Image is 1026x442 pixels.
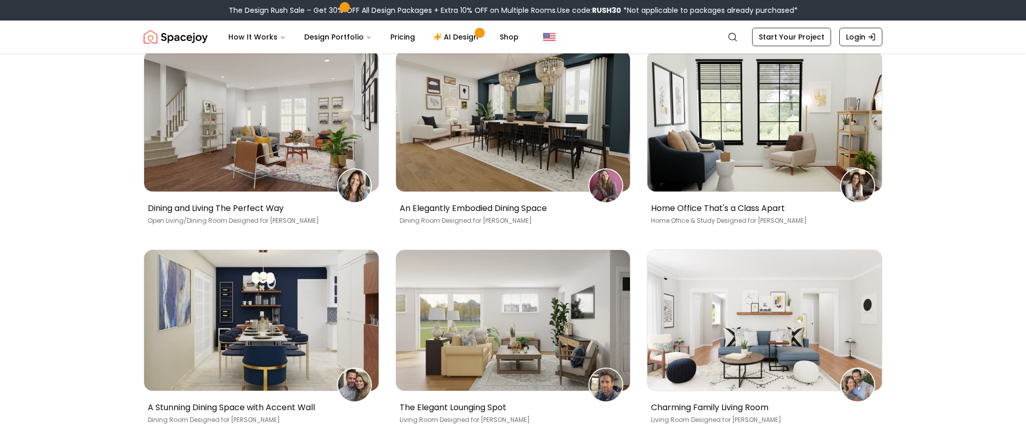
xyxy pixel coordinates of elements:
span: Designed for [229,216,268,225]
a: Shop [491,27,527,47]
nav: Global [144,21,882,53]
span: Designed for [442,216,481,225]
a: Spacejoy [144,27,208,47]
p: Living Room [PERSON_NAME] [651,416,874,424]
a: An Elegantly Embodied Dining SpaceHusna HusainyAn Elegantly Embodied Dining SpaceDining Room Desi... [396,50,631,233]
a: AI Design [425,27,489,47]
a: Home Office That's a Class ApartHeather SimonsHome Office That's a Class ApartHome Office & Study... [647,50,882,233]
div: The Design Rush Sale – Get 30% OFF All Design Packages + Extra 10% OFF on Multiple Rooms. [229,5,798,15]
img: United States [543,31,556,43]
p: Dining Room [PERSON_NAME] [148,416,371,424]
a: A Stunning Dining Space with Accent WallSandra MatsumotoA Stunning Dining Space with Accent WallD... [144,249,379,432]
p: Living Room [PERSON_NAME] [400,416,623,424]
img: Heather Simons [841,169,874,202]
a: The Elegant Lounging SpotJustin KalousdianThe Elegant Lounging SpotLiving Room Designed for [PERS... [396,249,631,432]
img: Kate Porter [841,369,874,401]
span: Designed for [440,415,479,424]
p: Home Office That's a Class Apart [651,202,874,215]
span: Use code: [557,5,621,15]
p: Home Office & Study [PERSON_NAME] [651,217,874,225]
p: The Elegant Lounging Spot [400,401,623,414]
p: A Stunning Dining Space with Accent Wall [148,401,371,414]
span: Designed for [190,415,229,424]
nav: Main [220,27,527,47]
p: Charming Family Living Room [651,401,874,414]
span: *Not applicable to packages already purchased* [621,5,798,15]
p: Dining Room [PERSON_NAME] [400,217,623,225]
img: Jeni Schrimsher [338,169,371,202]
img: Spacejoy Logo [144,27,208,47]
img: Husna Husainy [589,169,622,202]
p: Dining and Living The Perfect Way [148,202,371,215]
p: Open Living/Dining Room [PERSON_NAME] [148,217,371,225]
a: Pricing [382,27,423,47]
img: Justin Kalousdian [589,369,622,401]
img: Sandra Matsumoto [338,369,371,401]
a: Dining and Living The Perfect WayJeni SchrimsherDining and Living The Perfect WayOpen Living/Dini... [144,50,379,233]
b: RUSH30 [592,5,621,15]
button: How It Works [220,27,294,47]
p: An Elegantly Embodied Dining Space [400,202,623,215]
span: Designed for [717,216,756,225]
span: Designed for [691,415,731,424]
button: Design Portfolio [296,27,380,47]
a: Start Your Project [752,28,831,46]
a: Login [839,28,882,46]
a: Charming Family Living RoomKate PorterCharming Family Living RoomLiving Room Designed for [PERSON... [647,249,882,432]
